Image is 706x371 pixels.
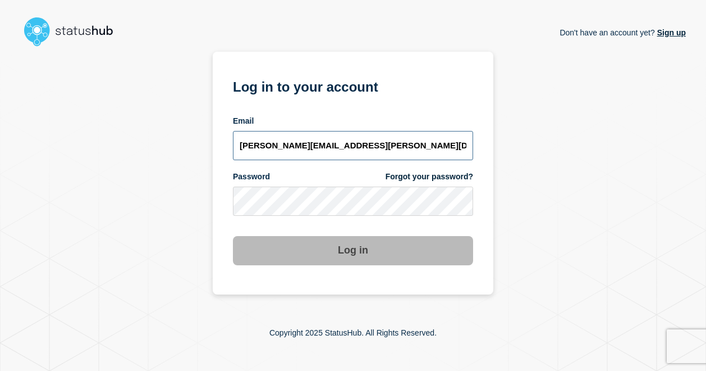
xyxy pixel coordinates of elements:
[655,28,686,37] a: Sign up
[269,328,437,337] p: Copyright 2025 StatusHub. All Rights Reserved.
[233,131,473,160] input: email input
[560,19,686,46] p: Don't have an account yet?
[233,236,473,265] button: Log in
[233,116,254,126] span: Email
[233,171,270,182] span: Password
[20,13,127,49] img: StatusHub logo
[233,75,473,96] h1: Log in to your account
[386,171,473,182] a: Forgot your password?
[233,187,473,216] input: password input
